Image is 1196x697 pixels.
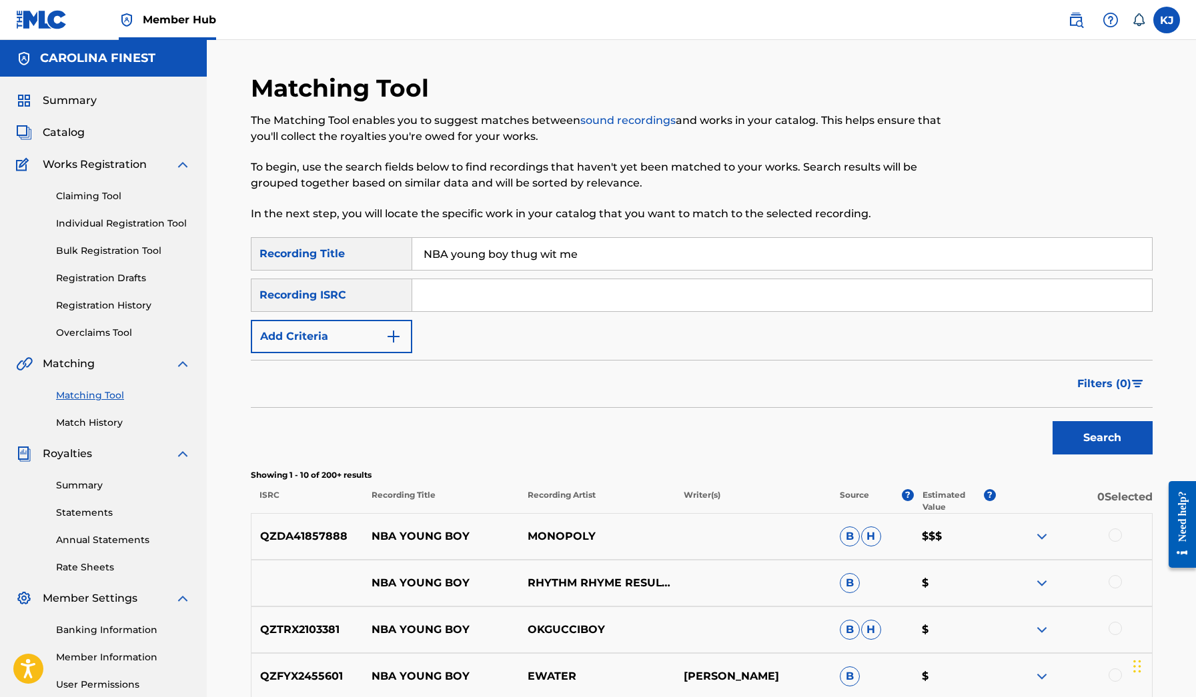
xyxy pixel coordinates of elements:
[251,320,412,353] button: Add Criteria
[56,506,191,520] a: Statements
[251,237,1153,461] form: Search Form
[40,51,155,66] h5: CAROLINA FINEST
[56,217,191,231] a: Individual Registration Tool
[913,528,996,544] p: $$$
[840,666,860,686] span: B
[43,157,147,173] span: Works Registration
[1077,376,1131,392] span: Filters ( 0 )
[519,668,675,684] p: EWATER
[43,356,95,372] span: Matching
[175,446,191,462] img: expand
[251,622,364,638] p: QZTRX2103381
[56,623,191,637] a: Banking Information
[519,489,675,513] p: Recording Artist
[16,157,33,173] img: Works Registration
[143,12,216,27] span: Member Hub
[363,528,519,544] p: NBA YOUNG BOY
[1129,633,1196,697] iframe: Chat Widget
[861,620,881,640] span: H
[1034,528,1050,544] img: expand
[1068,12,1084,28] img: search
[1034,668,1050,684] img: expand
[175,157,191,173] img: expand
[251,206,945,222] p: In the next step, you will locate the specific work in your catalog that you want to match to the...
[251,668,364,684] p: QZFYX2455601
[362,489,518,513] p: Recording Title
[923,489,984,513] p: Estimated Value
[175,590,191,606] img: expand
[996,489,1152,513] p: 0 Selected
[1133,646,1141,686] div: Drag
[119,12,135,28] img: Top Rightsholder
[56,388,191,402] a: Matching Tool
[519,528,675,544] p: MONOPOLY
[16,590,32,606] img: Member Settings
[56,271,191,285] a: Registration Drafts
[1132,13,1145,27] div: Notifications
[56,326,191,340] a: Overclaims Tool
[56,299,191,313] a: Registration History
[840,620,860,640] span: B
[56,189,191,203] a: Claiming Tool
[43,590,137,606] span: Member Settings
[386,329,402,345] img: 9d2ae6d4665cec9f34b9.svg
[16,93,97,109] a: SummarySummary
[16,356,33,372] img: Matching
[16,93,32,109] img: Summary
[580,114,676,127] a: sound recordings
[840,573,860,593] span: B
[43,125,85,141] span: Catalog
[363,622,519,638] p: NBA YOUNG BOY
[902,489,914,501] span: ?
[56,478,191,492] a: Summary
[861,526,881,546] span: H
[16,51,32,67] img: Accounts
[56,533,191,547] a: Annual Statements
[251,73,436,103] h2: Matching Tool
[363,575,519,591] p: NBA YOUNG BOY
[1097,7,1124,33] div: Help
[175,356,191,372] img: expand
[363,668,519,684] p: NBA YOUNG BOY
[675,668,831,684] p: [PERSON_NAME]
[1069,367,1153,400] button: Filters (0)
[519,622,675,638] p: OKGUCCIBOY
[1053,421,1153,454] button: Search
[1159,469,1196,579] iframe: Resource Center
[16,446,32,462] img: Royalties
[913,575,996,591] p: $
[251,528,364,544] p: QZDA41857888
[984,489,996,501] span: ?
[56,244,191,258] a: Bulk Registration Tool
[43,93,97,109] span: Summary
[913,622,996,638] p: $
[1132,380,1143,388] img: filter
[840,526,860,546] span: B
[43,446,92,462] span: Royalties
[16,125,85,141] a: CatalogCatalog
[251,113,945,145] p: The Matching Tool enables you to suggest matches between and works in your catalog. This helps en...
[16,125,32,141] img: Catalog
[251,159,945,191] p: To begin, use the search fields below to find recordings that haven't yet been matched to your wo...
[56,650,191,664] a: Member Information
[1153,7,1180,33] div: User Menu
[56,416,191,430] a: Match History
[16,10,67,29] img: MLC Logo
[56,560,191,574] a: Rate Sheets
[519,575,675,591] p: RHYTHM RHYME RESULTS
[1063,7,1089,33] a: Public Search
[251,469,1153,481] p: Showing 1 - 10 of 200+ results
[840,489,869,513] p: Source
[1034,622,1050,638] img: expand
[913,668,996,684] p: $
[1103,12,1119,28] img: help
[1034,575,1050,591] img: expand
[56,678,191,692] a: User Permissions
[675,489,831,513] p: Writer(s)
[251,489,363,513] p: ISRC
